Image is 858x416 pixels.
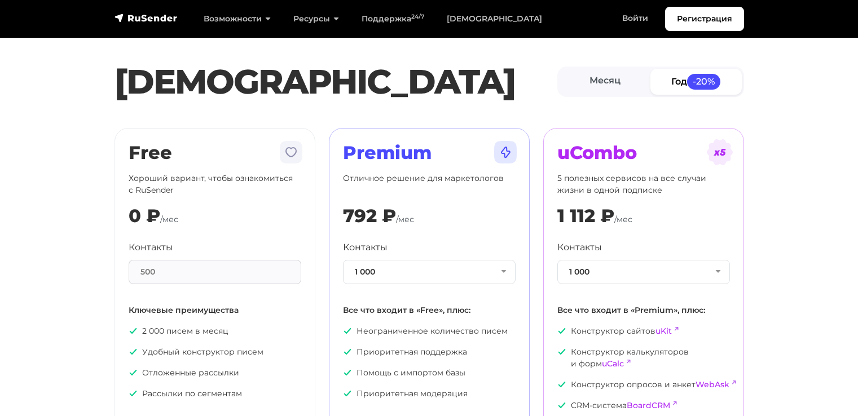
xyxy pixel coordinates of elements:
[129,325,301,337] p: 2 000 писем в месяц
[343,325,516,337] p: Неограниченное количество писем
[557,401,566,410] img: icon-ok.svg
[696,379,729,390] a: WebAsk
[343,205,396,227] div: 792 ₽
[602,359,624,369] a: uCalc
[115,61,557,102] h1: [DEMOGRAPHIC_DATA]
[611,7,659,30] a: Войти
[557,142,730,163] h2: uCombo
[343,367,516,379] p: Помощь с импортом базы
[557,241,602,254] label: Контакты
[343,388,516,400] p: Приоритетная модерация
[129,241,173,254] label: Контакты
[557,346,730,370] p: Конструктор калькуляторов и форм
[115,12,178,24] img: RuSender
[665,7,744,31] a: Регистрация
[560,69,651,94] a: Месяц
[278,139,305,166] img: tarif-free.svg
[557,304,730,316] p: Все что входит в «Premium», плюс:
[343,304,516,316] p: Все что входит в «Free», плюс:
[655,326,672,336] a: uKit
[557,400,730,411] p: CRM-система
[557,379,730,391] p: Конструктор опросов и анкет
[557,347,566,356] img: icon-ok.svg
[192,7,282,30] a: Возможности
[650,69,742,94] a: Год
[557,325,730,337] p: Конструктор сайтов
[627,400,670,410] a: BoardCRM
[129,346,301,358] p: Удобный конструктор писем
[129,367,301,379] p: Отложенные рассылки
[557,380,566,389] img: icon-ok.svg
[343,368,352,377] img: icon-ok.svg
[557,172,730,196] p: 5 полезных сервисов на все случаи жизни в одной подписке
[129,388,301,400] p: Рассылки по сегментам
[129,389,138,398] img: icon-ok.svg
[129,142,301,163] h2: Free
[343,241,388,254] label: Контакты
[411,13,424,20] sup: 24/7
[557,260,730,284] button: 1 000
[687,74,721,89] span: -20%
[343,142,516,163] h2: Premium
[129,326,138,335] img: icon-ok.svg
[129,205,160,227] div: 0 ₽
[343,346,516,358] p: Приоритетная поддержка
[706,139,733,166] img: tarif-ucombo.svg
[492,139,519,166] img: tarif-premium.svg
[557,326,566,335] img: icon-ok.svg
[343,326,352,335] img: icon-ok.svg
[614,214,632,224] span: /мес
[350,7,435,30] a: Поддержка24/7
[282,7,350,30] a: Ресурсы
[343,347,352,356] img: icon-ok.svg
[343,389,352,398] img: icon-ok.svg
[557,205,614,227] div: 1 112 ₽
[435,7,553,30] a: [DEMOGRAPHIC_DATA]
[129,172,301,196] p: Хороший вариант, чтобы ознакомиться с RuSender
[129,347,138,356] img: icon-ok.svg
[129,368,138,377] img: icon-ok.svg
[396,214,414,224] span: /мес
[160,214,178,224] span: /мес
[343,172,516,196] p: Отличное решение для маркетологов
[343,260,516,284] button: 1 000
[129,304,301,316] p: Ключевые преимущества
